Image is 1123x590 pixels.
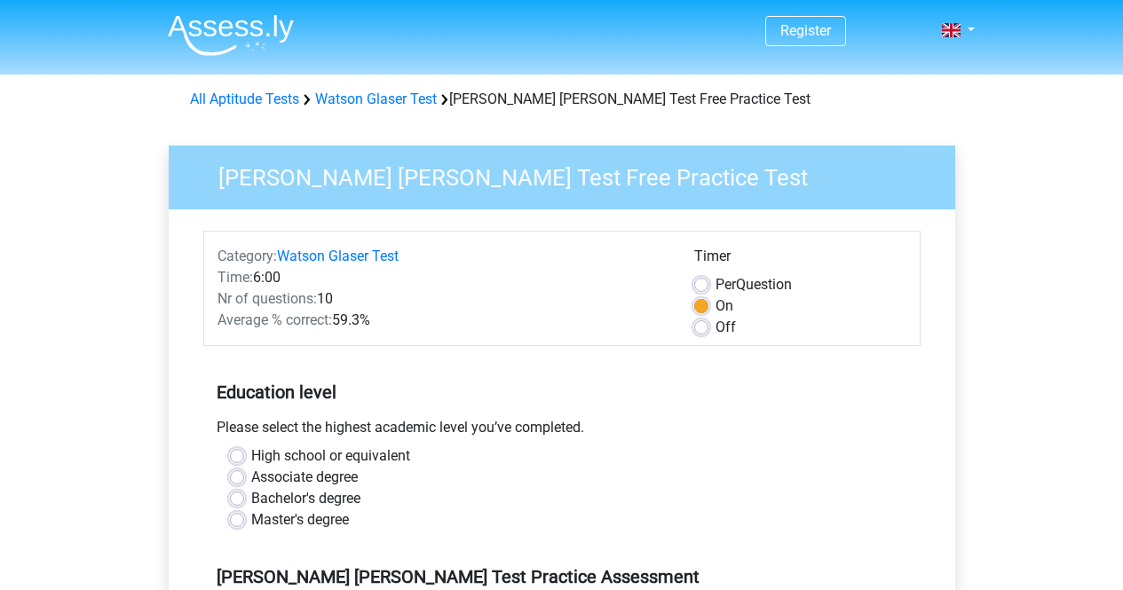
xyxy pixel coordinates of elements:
label: Associate degree [251,467,358,488]
a: All Aptitude Tests [190,90,299,107]
label: Off [716,317,736,338]
h3: [PERSON_NAME] [PERSON_NAME] Test Free Practice Test [197,157,942,192]
span: Per [716,276,736,293]
h5: [PERSON_NAME] [PERSON_NAME] Test Practice Assessment [217,566,907,587]
span: Nr of questions: [217,290,317,307]
label: Bachelor's degree [251,488,360,509]
a: Watson Glaser Test [315,90,437,107]
div: [PERSON_NAME] [PERSON_NAME] Test Free Practice Test [183,89,941,110]
span: Time: [217,269,253,286]
a: Register [780,22,831,39]
div: 59.3% [204,310,681,331]
div: 6:00 [204,267,681,288]
a: Watson Glaser Test [277,248,399,264]
span: Category: [217,248,277,264]
div: 10 [204,288,681,310]
div: Timer [694,246,906,274]
h5: Education level [217,374,907,410]
img: Assessly [168,14,294,56]
label: On [716,295,733,317]
label: High school or equivalent [251,445,410,467]
label: Question [716,274,792,295]
span: Average % correct: [217,311,332,328]
label: Master's degree [251,509,349,531]
div: Please select the highest academic level you’ve completed. [203,417,921,445]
